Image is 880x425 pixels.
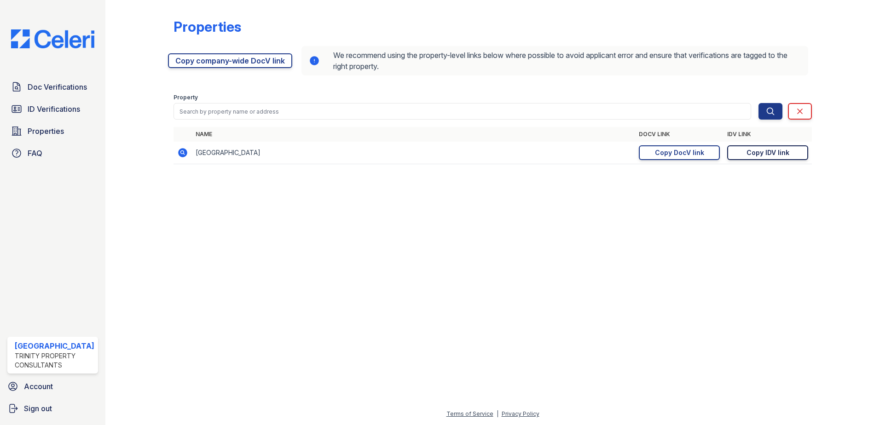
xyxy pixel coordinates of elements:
input: Search by property name or address [174,103,752,120]
div: Copy DocV link [655,148,704,157]
th: DocV Link [635,127,724,142]
div: [GEOGRAPHIC_DATA] [15,340,94,351]
span: Properties [28,126,64,137]
th: IDV Link [724,127,812,142]
div: Copy IDV link [747,148,789,157]
a: Privacy Policy [502,410,539,417]
div: | [497,410,498,417]
label: Property [174,94,198,101]
span: Doc Verifications [28,81,87,92]
a: Copy company-wide DocV link [168,53,292,68]
div: We recommend using the property-level links below where possible to avoid applicant error and ens... [301,46,809,75]
span: Sign out [24,403,52,414]
a: ID Verifications [7,100,98,118]
a: FAQ [7,144,98,162]
span: ID Verifications [28,103,80,115]
div: Trinity Property Consultants [15,351,94,370]
a: Doc Verifications [7,78,98,96]
div: Properties [174,18,241,35]
a: Terms of Service [446,410,493,417]
img: CE_Logo_Blue-a8612792a0a2168367f1c8372b55b34899dd931a85d93a1a3d3e32e68fde9ad4.png [4,29,102,48]
a: Account [4,377,102,396]
a: Sign out [4,399,102,418]
a: Copy IDV link [727,145,808,160]
a: Properties [7,122,98,140]
span: Account [24,381,53,392]
a: Copy DocV link [639,145,720,160]
th: Name [192,127,636,142]
td: [GEOGRAPHIC_DATA] [192,142,636,164]
span: FAQ [28,148,42,159]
